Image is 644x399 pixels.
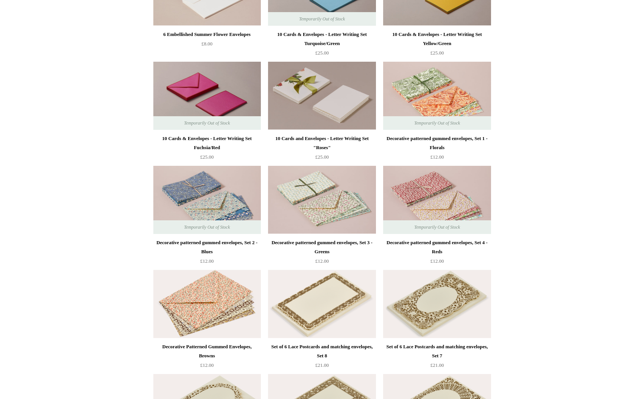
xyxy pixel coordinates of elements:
span: £25.00 [430,50,444,56]
img: Decorative patterned gummed envelopes, Set 3 - Greens [268,166,376,234]
span: £12.00 [430,154,444,160]
a: Decorative patterned gummed envelopes, Set 3 - Greens £12.00 [268,238,376,269]
div: Decorative patterned gummed envelopes, Set 1 - Florals [385,134,489,152]
a: Decorative patterned gummed envelopes, Set 2 - Blues £12.00 [153,238,261,269]
div: Decorative patterned gummed envelopes, Set 2 - Blues [155,238,259,256]
a: Decorative patterned gummed envelopes, Set 1 - Florals Decorative patterned gummed envelopes, Set... [383,62,491,130]
a: Set of 6 Lace Postcards and matching envelopes, Set 7 Set of 6 Lace Postcards and matching envelo... [383,270,491,338]
a: Set of 6 Lace Postcards and matching envelopes, Set 7 £21.00 [383,342,491,373]
img: Decorative patterned gummed envelopes, Set 2 - Blues [153,166,261,234]
a: Decorative patterned gummed envelopes, Set 4 - Reds £12.00 [383,238,491,269]
img: 10 Cards & Envelopes - Letter Writing Set Fuchsia/Red [153,62,261,130]
span: £25.00 [200,154,214,160]
a: 10 Cards and Envelopes - Letter Writing Set "Roses" 10 Cards and Envelopes - Letter Writing Set "... [268,62,376,130]
span: Temporarily Out of Stock [176,220,237,234]
img: Decorative Patterned Gummed Envelopes, Browns [153,270,261,338]
a: 10 Cards and Envelopes - Letter Writing Set "Roses" £25.00 [268,134,376,165]
span: £21.00 [430,362,444,368]
div: 10 Cards & Envelopes - Letter Writing Set Turquoise/Green [270,30,374,48]
span: Temporarily Out of Stock [292,12,352,26]
div: Decorative patterned gummed envelopes, Set 3 - Greens [270,238,374,256]
img: Set of 6 Lace Postcards and matching envelopes, Set 7 [383,270,491,338]
a: Decorative patterned gummed envelopes, Set 1 - Florals £12.00 [383,134,491,165]
a: 10 Cards & Envelopes - Letter Writing Set Fuchsia/Red 10 Cards & Envelopes - Letter Writing Set F... [153,62,261,130]
span: £25.00 [315,154,329,160]
span: Temporarily Out of Stock [407,116,468,130]
a: 6 Embellished Summer Flower Envelopes £8.00 [153,30,261,61]
a: Decorative patterned gummed envelopes, Set 4 - Reds Decorative patterned gummed envelopes, Set 4 ... [383,166,491,234]
span: £21.00 [315,362,329,368]
img: Set of 6 Lace Postcards and matching envelopes, Set 8 [268,270,376,338]
img: Decorative patterned gummed envelopes, Set 1 - Florals [383,62,491,130]
div: Decorative patterned gummed envelopes, Set 4 - Reds [385,238,489,256]
span: £12.00 [200,258,214,264]
a: Decorative patterned gummed envelopes, Set 3 - Greens Decorative patterned gummed envelopes, Set ... [268,166,376,234]
a: Decorative Patterned Gummed Envelopes, Browns £12.00 [153,342,261,373]
div: 10 Cards and Envelopes - Letter Writing Set "Roses" [270,134,374,152]
a: Set of 6 Lace Postcards and matching envelopes, Set 8 Set of 6 Lace Postcards and matching envelo... [268,270,376,338]
img: Decorative patterned gummed envelopes, Set 4 - Reds [383,166,491,234]
a: 10 Cards & Envelopes - Letter Writing Set Yellow/Green £25.00 [383,30,491,61]
div: Set of 6 Lace Postcards and matching envelopes, Set 8 [270,342,374,360]
span: £12.00 [200,362,214,368]
span: £12.00 [315,258,329,264]
div: 10 Cards & Envelopes - Letter Writing Set Yellow/Green [385,30,489,48]
span: £8.00 [201,41,212,47]
a: Decorative patterned gummed envelopes, Set 2 - Blues Decorative patterned gummed envelopes, Set 2... [153,166,261,234]
div: 10 Cards & Envelopes - Letter Writing Set Fuchsia/Red [155,134,259,152]
div: 6 Embellished Summer Flower Envelopes [155,30,259,39]
span: £12.00 [430,258,444,264]
span: Temporarily Out of Stock [407,220,468,234]
a: Set of 6 Lace Postcards and matching envelopes, Set 8 £21.00 [268,342,376,373]
div: Decorative Patterned Gummed Envelopes, Browns [155,342,259,360]
span: £25.00 [315,50,329,56]
a: Decorative Patterned Gummed Envelopes, Browns Decorative Patterned Gummed Envelopes, Browns [153,270,261,338]
span: Temporarily Out of Stock [176,116,237,130]
div: Set of 6 Lace Postcards and matching envelopes, Set 7 [385,342,489,360]
a: 10 Cards & Envelopes - Letter Writing Set Fuchsia/Red £25.00 [153,134,261,165]
img: 10 Cards and Envelopes - Letter Writing Set "Roses" [268,62,376,130]
a: 10 Cards & Envelopes - Letter Writing Set Turquoise/Green £25.00 [268,30,376,61]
